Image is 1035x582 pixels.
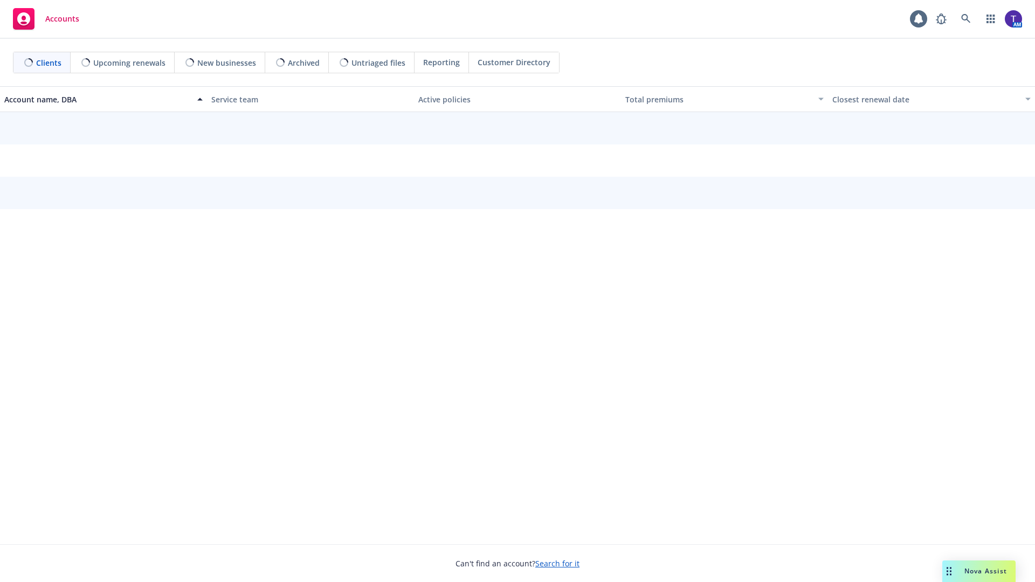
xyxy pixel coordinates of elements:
[942,560,956,582] div: Drag to move
[478,57,550,68] span: Customer Directory
[351,57,405,68] span: Untriaged files
[930,8,952,30] a: Report a Bug
[418,94,617,105] div: Active policies
[288,57,320,68] span: Archived
[9,4,84,34] a: Accounts
[621,86,828,112] button: Total premiums
[414,86,621,112] button: Active policies
[211,94,410,105] div: Service team
[36,57,61,68] span: Clients
[45,15,79,23] span: Accounts
[832,94,1019,105] div: Closest renewal date
[197,57,256,68] span: New businesses
[93,57,165,68] span: Upcoming renewals
[4,94,191,105] div: Account name, DBA
[955,8,977,30] a: Search
[456,558,579,569] span: Can't find an account?
[964,566,1007,576] span: Nova Assist
[423,57,460,68] span: Reporting
[625,94,812,105] div: Total premiums
[207,86,414,112] button: Service team
[980,8,1002,30] a: Switch app
[535,558,579,569] a: Search for it
[942,560,1016,582] button: Nova Assist
[1005,10,1022,27] img: photo
[828,86,1035,112] button: Closest renewal date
